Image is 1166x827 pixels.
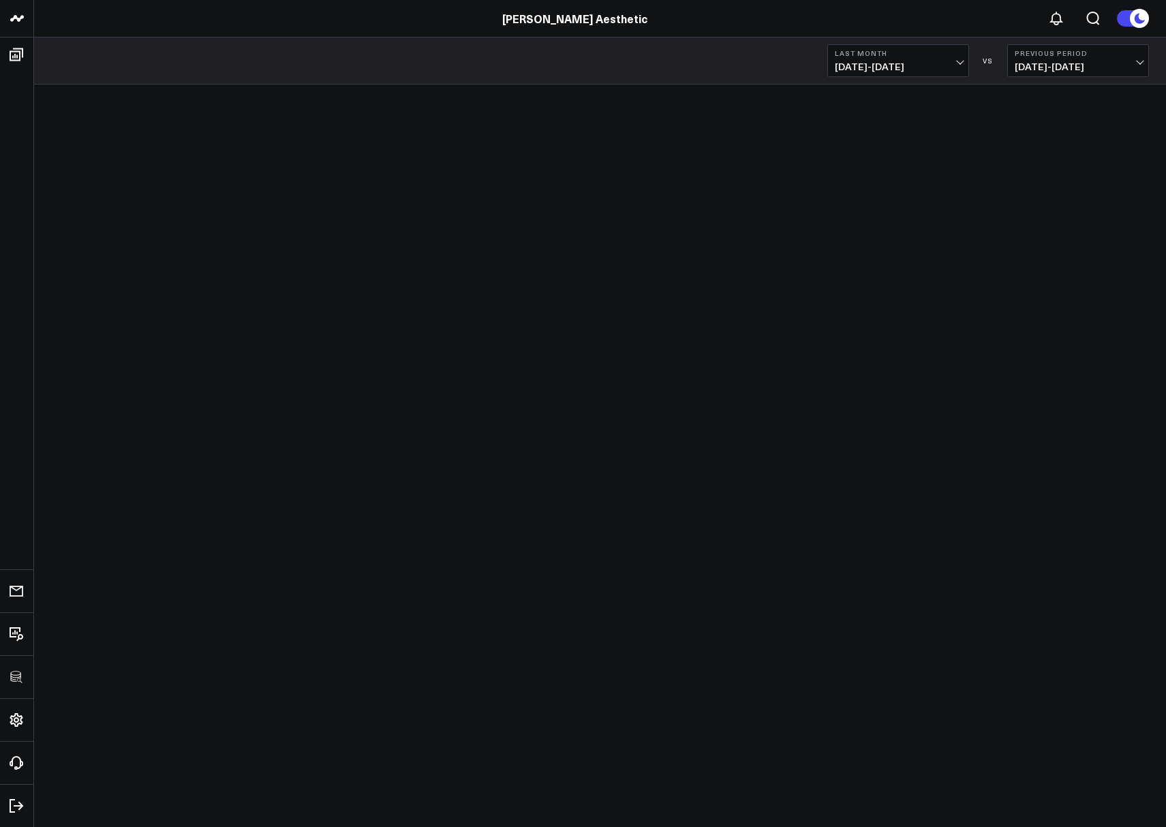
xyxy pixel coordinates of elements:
[827,44,969,77] button: Last Month[DATE]-[DATE]
[835,49,962,57] b: Last Month
[502,11,647,26] a: [PERSON_NAME] Aesthetic
[1007,44,1149,77] button: Previous Period[DATE]-[DATE]
[1015,49,1141,57] b: Previous Period
[976,57,1000,65] div: VS
[835,61,962,72] span: [DATE] - [DATE]
[1015,61,1141,72] span: [DATE] - [DATE]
